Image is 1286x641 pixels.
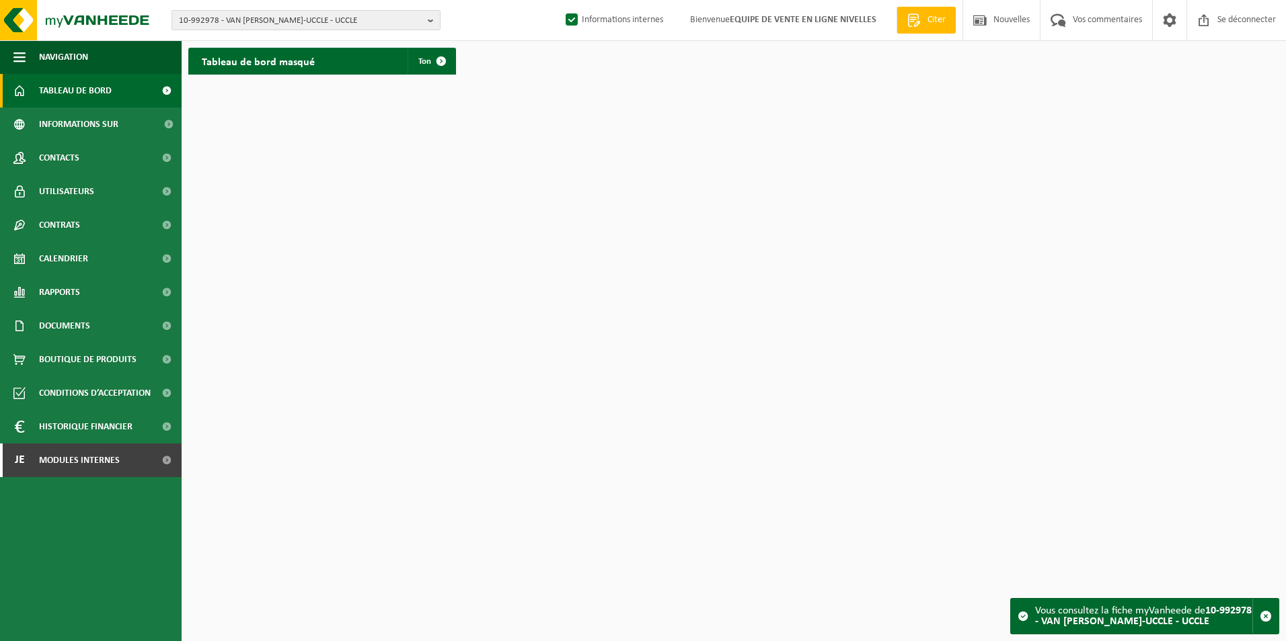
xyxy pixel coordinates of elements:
[39,74,112,108] span: Tableau de bord
[179,11,422,31] span: 10-992978 - VAN [PERSON_NAME]-UCCLE - UCCLE
[897,7,956,34] a: Citer
[39,275,80,309] span: Rapports
[690,15,876,25] font: Bienvenue
[172,10,441,30] button: 10-992978 - VAN [PERSON_NAME]-UCCLE - UCCLE
[1035,599,1252,634] div: Vous consultez la fiche myVanheede de
[39,410,133,443] span: Historique financier
[188,48,328,74] h2: Tableau de bord masqué
[39,443,120,477] span: Modules internes
[39,175,94,208] span: Utilisateurs
[408,48,455,75] a: Ton
[13,443,26,477] span: Je
[39,141,79,175] span: Contacts
[730,15,876,25] strong: EQUIPE DE VENTE EN LIGNE NIVELLES
[39,208,80,242] span: Contrats
[39,40,88,74] span: Navigation
[39,376,151,410] span: Conditions d’acceptation
[39,108,155,141] span: Informations sur l’entreprise
[39,309,90,343] span: Documents
[39,242,88,275] span: Calendrier
[563,10,663,30] label: Informations internes
[924,13,949,27] span: Citer
[39,343,137,376] span: Boutique de produits
[1035,605,1252,627] strong: 10-992978 - VAN [PERSON_NAME]-UCCLE - UCCLE
[418,57,431,66] span: Ton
